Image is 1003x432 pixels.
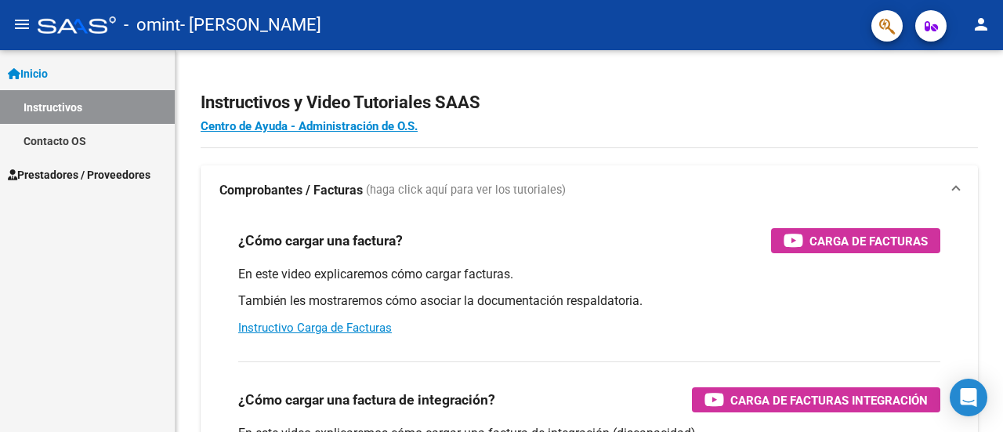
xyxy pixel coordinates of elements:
[180,8,321,42] span: - [PERSON_NAME]
[730,390,928,410] span: Carga de Facturas Integración
[692,387,940,412] button: Carga de Facturas Integración
[238,266,940,283] p: En este video explicaremos cómo cargar facturas.
[8,166,150,183] span: Prestadores / Proveedores
[972,15,990,34] mat-icon: person
[238,389,495,411] h3: ¿Cómo cargar una factura de integración?
[809,231,928,251] span: Carga de Facturas
[13,15,31,34] mat-icon: menu
[219,182,363,199] strong: Comprobantes / Facturas
[201,119,418,133] a: Centro de Ayuda - Administración de O.S.
[366,182,566,199] span: (haga click aquí para ver los tutoriales)
[238,321,392,335] a: Instructivo Carga de Facturas
[950,379,987,416] div: Open Intercom Messenger
[124,8,180,42] span: - omint
[238,230,403,252] h3: ¿Cómo cargar una factura?
[8,65,48,82] span: Inicio
[238,292,940,310] p: También les mostraremos cómo asociar la documentación respaldatoria.
[201,165,978,216] mat-expansion-panel-header: Comprobantes / Facturas (haga click aquí para ver los tutoriales)
[771,228,940,253] button: Carga de Facturas
[201,88,978,118] h2: Instructivos y Video Tutoriales SAAS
